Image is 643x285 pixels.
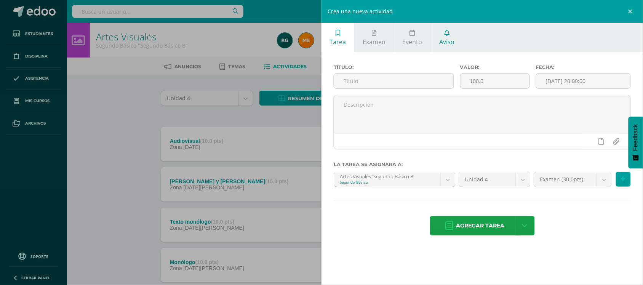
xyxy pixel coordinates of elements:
label: La tarea se asignará a: [334,162,631,167]
div: Segundo Básico [340,179,435,185]
span: Examen [363,38,386,46]
span: Unidad 4 [465,172,510,187]
span: Aviso [439,38,454,46]
a: Aviso [431,23,463,52]
div: Artes Visuales 'Segundo Básico B' [340,172,435,179]
input: Título [334,74,454,88]
a: Artes Visuales 'Segundo Básico B'Segundo Básico [334,172,455,187]
a: Examen [355,23,394,52]
a: Tarea [321,23,354,52]
span: Evento [403,38,422,46]
label: Valor: [460,64,530,70]
a: Examen (30.0pts) [534,172,611,187]
span: Feedback [632,124,639,151]
label: Título: [334,64,454,70]
span: Agregar tarea [456,216,505,235]
input: Fecha de entrega [536,74,630,88]
span: Tarea [330,38,346,46]
label: Fecha: [536,64,631,70]
a: Unidad 4 [459,172,530,187]
input: Puntos máximos [461,74,529,88]
span: Examen (30.0pts) [540,172,591,187]
button: Feedback - Mostrar encuesta [629,117,643,168]
a: Evento [394,23,430,52]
